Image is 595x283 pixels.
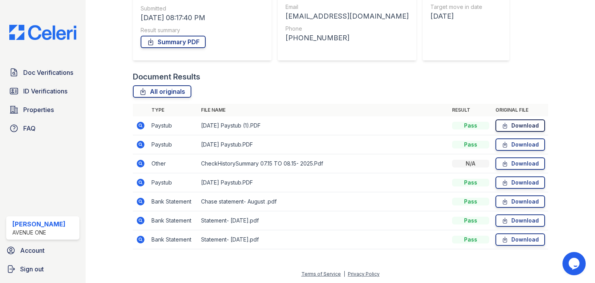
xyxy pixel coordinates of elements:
div: Pass [452,179,489,186]
a: Account [3,243,83,258]
div: [PERSON_NAME] [12,219,65,229]
a: Privacy Policy [348,271,380,277]
td: Paystub [148,116,198,135]
th: File name [198,104,449,116]
div: Submitted [141,5,264,12]
div: Pass [452,236,489,243]
a: Download [495,233,545,246]
div: Result summary [141,26,264,34]
div: [EMAIL_ADDRESS][DOMAIN_NAME] [285,11,409,22]
div: Pass [452,122,489,129]
td: Other [148,154,198,173]
a: Download [495,195,545,208]
td: Statement- [DATE].pdf [198,230,449,249]
a: Properties [6,102,79,117]
th: Original file [492,104,548,116]
span: ID Verifications [23,86,67,96]
div: [DATE] [430,11,499,22]
span: Doc Verifications [23,68,73,77]
iframe: chat widget [562,252,587,275]
a: All originals [133,85,191,98]
td: Paystub [148,135,198,154]
td: Statement- [DATE].pdf [198,211,449,230]
td: [DATE] Paystub (1).PDF [198,116,449,135]
div: Pass [452,141,489,148]
a: Download [495,138,545,151]
div: [PHONE_NUMBER] [285,33,409,43]
td: Chase statement- August .pdf [198,192,449,211]
th: Result [449,104,492,116]
a: Download [495,214,545,227]
a: Download [495,119,545,132]
div: Phone [285,25,409,33]
span: Account [20,246,45,255]
div: Pass [452,217,489,224]
td: Bank Statement [148,192,198,211]
td: Bank Statement [148,211,198,230]
div: Pass [452,198,489,205]
a: FAQ [6,121,79,136]
a: Terms of Service [301,271,341,277]
td: CheckHistorySummary 07.15 TO 08.15- 2025.Pdf [198,154,449,173]
a: ID Verifications [6,83,79,99]
th: Type [148,104,198,116]
a: Download [495,157,545,170]
div: [DATE] 08:17:40 PM [141,12,264,23]
a: Doc Verifications [6,65,79,80]
td: [DATE] Paystub.PDF [198,135,449,154]
div: Email [285,3,409,11]
span: Properties [23,105,54,114]
a: Sign out [3,261,83,277]
img: CE_Logo_Blue-a8612792a0a2168367f1c8372b55b34899dd931a85d93a1a3d3e32e68fde9ad4.png [3,25,83,40]
span: FAQ [23,124,36,133]
div: N/A [452,160,489,167]
a: Summary PDF [141,36,206,48]
div: Avenue One [12,229,65,236]
div: Target move in date [430,3,499,11]
a: Download [495,176,545,189]
td: Bank Statement [148,230,198,249]
td: Paystub [148,173,198,192]
div: | [344,271,345,277]
td: [DATE] Paystub.PDF [198,173,449,192]
span: Sign out [20,264,44,274]
div: Document Results [133,71,200,82]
